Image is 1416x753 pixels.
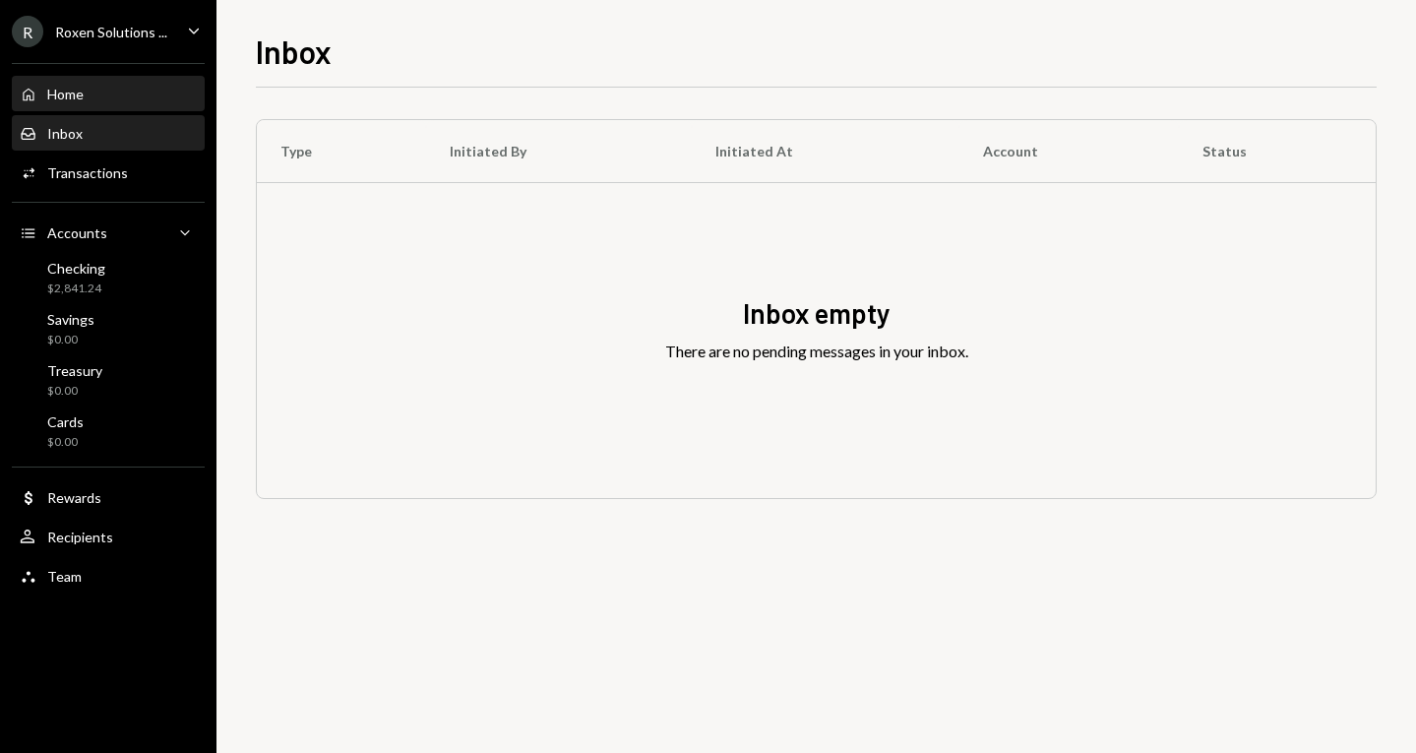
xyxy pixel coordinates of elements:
[47,164,128,181] div: Transactions
[47,332,94,348] div: $0.00
[12,519,205,554] a: Recipients
[47,362,102,379] div: Treasury
[692,120,959,183] th: Initiated At
[47,125,83,142] div: Inbox
[47,281,105,297] div: $2,841.24
[47,86,84,102] div: Home
[12,305,205,352] a: Savings$0.00
[47,311,94,328] div: Savings
[959,120,1179,183] th: Account
[47,383,102,400] div: $0.00
[47,434,84,451] div: $0.00
[12,558,205,594] a: Team
[12,408,205,455] a: Cards$0.00
[426,120,692,183] th: Initiated By
[47,413,84,430] div: Cards
[47,568,82,585] div: Team
[12,356,205,404] a: Treasury$0.00
[12,479,205,515] a: Rewards
[47,529,113,545] div: Recipients
[256,31,332,71] h1: Inbox
[12,254,205,301] a: Checking$2,841.24
[12,76,205,111] a: Home
[47,224,107,241] div: Accounts
[12,215,205,250] a: Accounts
[1179,120,1376,183] th: Status
[12,16,43,47] div: R
[55,24,167,40] div: Roxen Solutions ...
[665,340,968,363] div: There are no pending messages in your inbox.
[257,120,426,183] th: Type
[12,155,205,190] a: Transactions
[743,294,891,333] div: Inbox empty
[12,115,205,151] a: Inbox
[47,489,101,506] div: Rewards
[47,260,105,277] div: Checking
